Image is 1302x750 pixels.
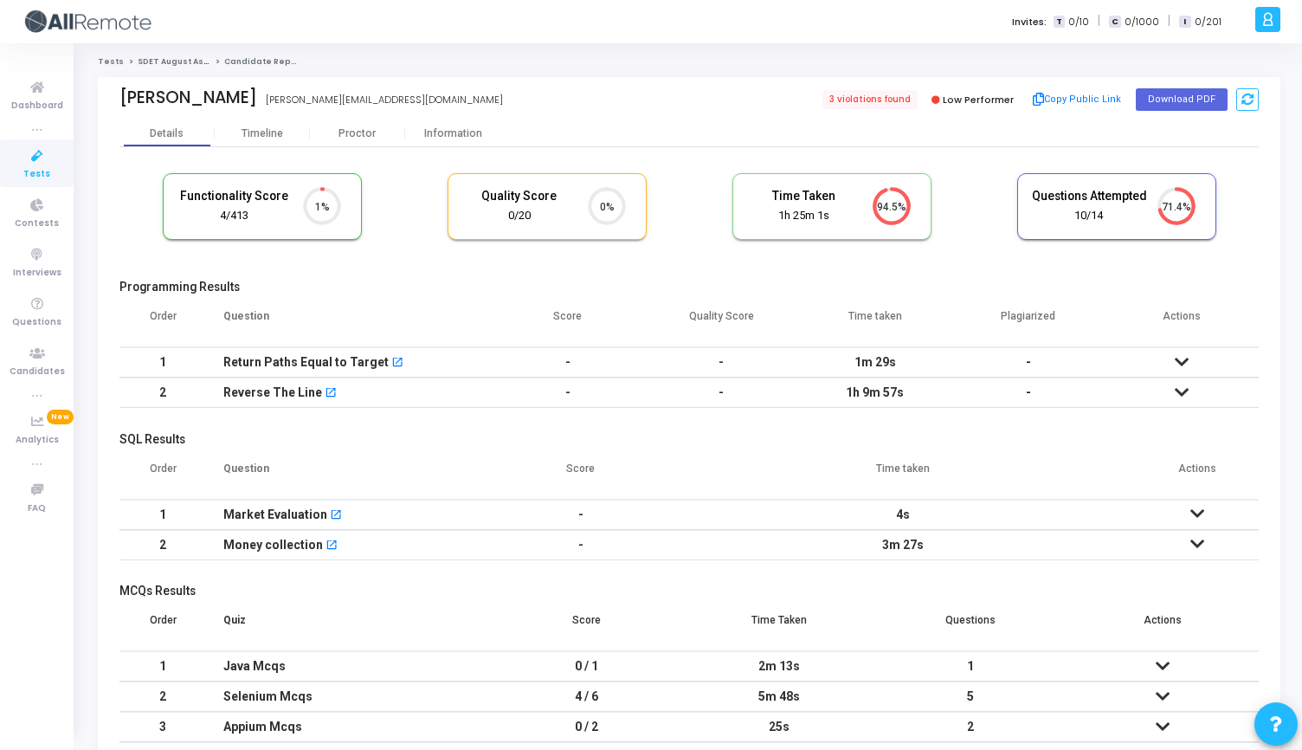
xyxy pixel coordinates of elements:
td: 3 [119,712,206,742]
th: Question [206,299,491,347]
span: 0/201 [1195,15,1221,29]
td: 1 [119,500,206,530]
nav: breadcrumb [98,56,1280,68]
span: Tests [23,167,50,182]
span: New [47,410,74,424]
span: 0/1000 [1125,15,1159,29]
h5: Functionality Score [177,189,293,204]
span: C [1109,16,1120,29]
td: 1 [119,347,206,378]
td: 3m 27s [671,530,1136,560]
div: 5m 48s [700,682,858,711]
a: Tests [98,56,124,67]
div: 4/413 [177,208,293,224]
th: Plagiarized [951,299,1105,347]
span: FAQ [28,501,46,516]
div: Money collection [223,531,323,559]
td: - [644,347,797,378]
td: 1m 29s [798,347,951,378]
div: 1h 25m 1s [746,208,862,224]
a: SDET August Assessment [138,56,248,67]
span: Dashboard [11,99,63,113]
span: - [1026,385,1031,399]
div: Proctor [310,127,405,140]
td: 2 [119,530,206,560]
td: - [491,378,644,408]
div: [PERSON_NAME][EMAIL_ADDRESS][DOMAIN_NAME] [266,93,503,107]
th: Question [206,451,491,500]
span: 3 violations found [822,90,918,109]
span: T [1054,16,1065,29]
h5: SQL Results [119,432,1259,447]
div: 25s [700,713,858,741]
span: | [1168,12,1170,30]
mat-icon: open_in_new [391,358,403,370]
span: I [1179,16,1190,29]
h5: Quality Score [461,189,577,204]
div: Details [150,127,184,140]
span: Questions [12,315,61,330]
h5: Questions Attempted [1031,189,1147,204]
td: 5 [875,682,1067,712]
h5: MCQs Results [119,584,1259,598]
td: - [644,378,797,408]
th: Actions [1067,603,1259,651]
span: Candidates [10,365,65,379]
span: Analytics [16,433,59,448]
span: | [1098,12,1100,30]
td: 0 / 1 [491,651,683,682]
div: Information [405,127,500,140]
button: Download PDF [1136,88,1228,111]
span: Interviews [13,266,61,281]
th: Score [491,451,671,500]
mat-icon: open_in_new [325,388,337,400]
th: Score [491,299,644,347]
mat-icon: open_in_new [325,540,338,553]
span: Contests [15,217,59,231]
th: Quiz [206,603,491,651]
td: - [491,500,671,530]
span: Low Performer [943,93,1014,107]
div: Timeline [242,127,283,140]
div: Java Mcqs [223,652,474,681]
div: Appium Mcqs [223,713,474,741]
div: 2m 13s [700,652,858,681]
div: Selenium Mcqs [223,682,474,711]
td: 1h 9m 57s [798,378,951,408]
td: - [491,347,644,378]
div: 0/20 [461,208,577,224]
div: [PERSON_NAME] [119,87,257,107]
th: Order [119,603,206,651]
td: 4 / 6 [491,682,683,712]
th: Time taken [798,299,951,347]
mat-icon: open_in_new [330,510,342,522]
th: Order [119,299,206,347]
td: 1 [875,651,1067,682]
th: Actions [1136,451,1259,500]
td: - [491,530,671,560]
div: 10/14 [1031,208,1147,224]
td: 2 [119,378,206,408]
td: 1 [119,651,206,682]
th: Score [491,603,683,651]
td: 0 / 2 [491,712,683,742]
div: Reverse The Line [223,378,322,407]
td: 2 [875,712,1067,742]
th: Time Taken [683,603,875,651]
img: logo [22,4,151,39]
span: - [1026,355,1031,369]
th: Questions [875,603,1067,651]
label: Invites: [1012,15,1047,29]
h5: Time Taken [746,189,862,204]
td: 4s [671,500,1136,530]
button: Copy Public Link [1028,87,1127,113]
td: 2 [119,682,206,712]
th: Quality Score [644,299,797,347]
span: 0/10 [1068,15,1089,29]
span: Candidate Report [224,56,304,67]
th: Time taken [671,451,1136,500]
h5: Programming Results [119,280,1259,294]
th: Order [119,451,206,500]
div: Market Evaluation [223,501,327,529]
div: Return Paths Equal to Target [223,348,389,377]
